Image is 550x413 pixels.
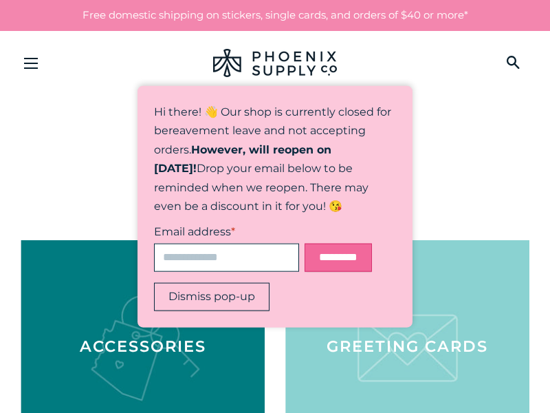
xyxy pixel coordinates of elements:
[154,222,396,240] label: Email address
[231,224,235,237] abbr: Required
[154,103,396,216] p: Hi there! 👋 Our shop is currently closed for bereavement leave and not accepting orders. Drop you...
[213,49,337,77] img: Phoenix Supply Co.
[154,143,331,175] strong: However, will reopen on [DATE]!
[154,282,269,310] button: Dismiss pop-up
[21,151,529,178] h1: Shop by category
